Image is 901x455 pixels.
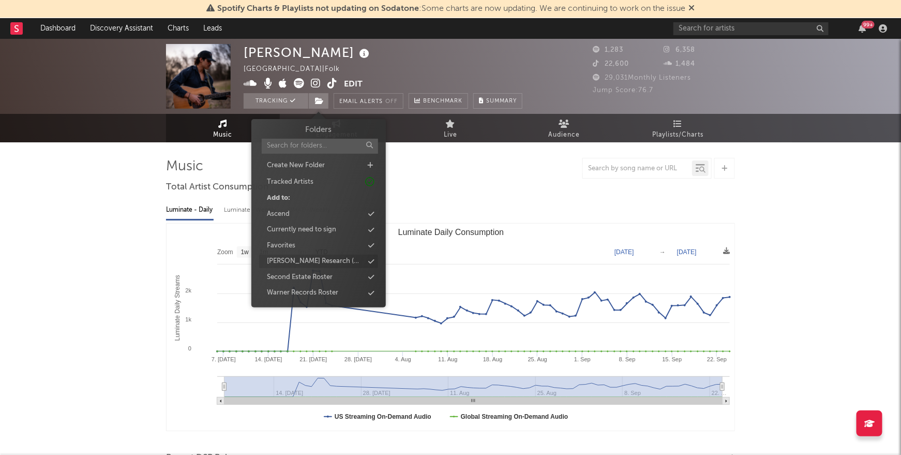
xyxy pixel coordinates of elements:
div: [GEOGRAPHIC_DATA] | Folk [244,63,352,76]
text: 7. [DATE] [212,356,236,362]
span: Total Artist Consumption [166,181,268,194]
a: Charts [160,18,196,39]
text: 4. Aug [395,356,411,362]
a: Live [394,114,507,142]
text: → [659,248,666,256]
span: : Some charts are now updating. We are continuing to work on the issue [217,5,685,13]
em: Off [385,99,398,105]
button: Email AlertsOff [334,93,403,109]
a: Leads [196,18,229,39]
input: Search by song name or URL [583,165,692,173]
span: Live [444,129,457,141]
text: 11. Aug [438,356,457,362]
text: 28. [DATE] [344,356,372,362]
span: Playlists/Charts [653,129,704,141]
a: Dashboard [33,18,83,39]
a: Playlists/Charts [621,114,735,142]
button: Tracking [244,93,308,109]
div: Add to: [267,193,290,203]
a: Discovery Assistant [83,18,160,39]
a: Engagement [280,114,394,142]
span: Music [214,129,233,141]
button: Summary [473,93,522,109]
svg: Luminate Daily Consumption [167,224,735,431]
span: Audience [549,129,580,141]
div: [PERSON_NAME] [244,44,372,61]
text: 0 [188,345,191,351]
text: US Streaming On-Demand Audio [335,413,431,420]
span: Jump Score: 76.7 [593,87,653,94]
text: 15. Sep [663,356,682,362]
span: 1,484 [664,61,696,67]
text: 25. Aug [528,356,547,362]
h3: Folders [306,124,332,136]
button: 99+ [859,24,866,33]
div: Luminate - Daily [166,201,214,219]
input: Search for folders... [262,139,378,154]
span: Spotify Charts & Playlists not updating on Sodatone [217,5,419,13]
text: [DATE] [677,248,697,256]
text: Luminate Daily Consumption [398,228,504,237]
div: Warner Records Roster [267,288,338,298]
text: 14. [DATE] [255,356,282,362]
span: 1,283 [593,47,623,53]
input: Search for artists [673,22,829,35]
span: Dismiss [688,5,695,13]
text: 2k [185,287,191,293]
a: Audience [507,114,621,142]
text: [DATE] [614,248,634,256]
div: Second Estate Roster [267,272,333,283]
a: Benchmark [409,93,468,109]
text: 22. Sep [707,356,727,362]
text: Zoom [217,249,233,256]
text: 1k [185,316,191,322]
text: 18. Aug [483,356,502,362]
text: Global Streaming On-Demand Audio [461,413,568,420]
div: Currently need to sign [267,225,336,235]
span: Summary [486,98,517,104]
div: Favorites [267,241,295,251]
span: 22,600 [593,61,629,67]
text: 8. Sep [619,356,636,362]
button: Edit [344,78,363,91]
text: 1. Sep [574,356,591,362]
text: 1w [241,249,249,256]
div: [PERSON_NAME] Research (NEW FINDS) [267,256,364,267]
a: Music [166,114,280,142]
div: Ascend [267,209,290,219]
div: Create New Folder [267,160,325,171]
span: Benchmark [423,95,462,108]
div: Luminate - Weekly [224,201,278,219]
span: 6,358 [664,47,696,53]
text: 21. [DATE] [299,356,327,362]
text: 22. … [712,390,727,396]
span: 29,031 Monthly Listeners [593,75,691,81]
div: Tracked Artists [267,177,313,187]
text: Luminate Daily Streams [174,275,181,341]
div: 99 + [862,21,875,28]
